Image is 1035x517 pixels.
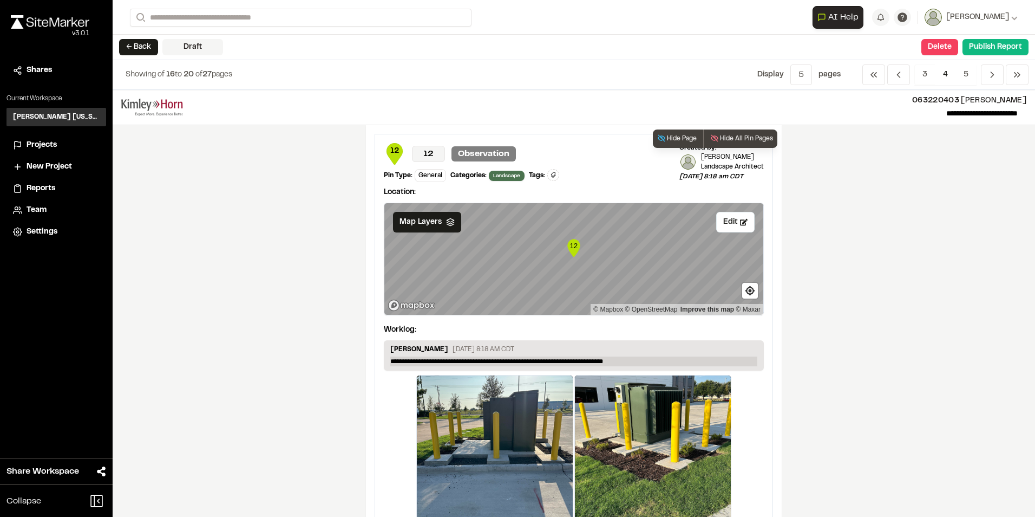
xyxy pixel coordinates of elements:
[384,324,416,336] p: Worklog:
[13,139,100,151] a: Projects
[6,94,106,104] p: Current Workspace
[679,143,764,153] div: Created by:
[13,226,100,238] a: Settings
[13,161,100,173] a: New Project
[962,39,1029,55] button: Publish Report
[6,495,41,508] span: Collapse
[13,183,100,195] a: Reports
[742,283,758,299] button: Find my location
[126,69,232,81] p: to of pages
[828,11,859,24] span: AI Help
[925,9,942,26] img: User
[529,171,545,180] div: Tags:
[569,242,578,250] text: 12
[547,169,559,181] button: Edit Tags
[415,169,446,182] div: General
[701,153,764,162] p: [PERSON_NAME]
[184,72,194,78] span: 20
[450,171,487,180] div: Categories:
[451,146,516,161] p: Observation
[912,98,959,104] span: 063220403
[818,69,841,81] p: page s
[11,15,89,29] img: rebrand.png
[935,64,956,85] span: 4
[27,183,55,195] span: Reports
[27,139,57,151] span: Projects
[13,204,100,216] a: Team
[489,171,525,181] span: Landscape
[955,64,977,85] span: 5
[388,299,435,312] a: Mapbox logo
[130,9,149,27] button: Search
[716,212,755,232] button: Edit
[162,39,223,55] div: Draft
[679,172,764,182] p: [DATE] 8:18 am CDT
[192,95,1026,107] p: [PERSON_NAME]
[202,72,212,78] span: 27
[6,465,79,478] span: Share Workspace
[921,39,958,55] button: Delete
[653,130,701,148] button: Hide Page
[701,162,764,172] p: Landscape Architect
[11,29,89,38] div: Oh geez...please don't...
[914,64,935,85] span: 3
[625,306,678,313] a: OpenStreetMap
[27,204,47,216] span: Team
[566,237,582,259] div: Map marker
[384,145,405,157] span: 12
[166,72,175,78] span: 16
[680,306,734,313] a: Map feedback
[399,216,442,228] span: Map Layers
[757,69,784,81] p: Display
[13,112,100,122] h3: [PERSON_NAME] [US_STATE]
[736,306,761,313] a: Maxar
[453,345,514,354] p: [DATE] 8:18 AM CDT
[121,99,183,116] img: file
[925,9,1018,26] button: [PERSON_NAME]
[384,186,764,198] p: Location:
[390,345,448,357] p: [PERSON_NAME]
[946,11,1009,23] span: [PERSON_NAME]
[412,146,445,162] p: 12
[703,130,777,148] button: Hide All Pin Pages
[593,306,623,313] a: Mapbox
[813,6,868,29] div: Open AI Assistant
[126,72,166,78] span: Showing of
[790,64,812,85] button: 5
[27,226,57,238] span: Settings
[13,64,100,76] a: Shares
[862,64,1029,85] nav: Navigation
[384,203,763,315] canvas: Map
[27,64,52,76] span: Shares
[119,39,158,55] button: ← Back
[384,171,412,180] div: Pin Type:
[813,6,863,29] button: Open AI Assistant
[27,161,72,173] span: New Project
